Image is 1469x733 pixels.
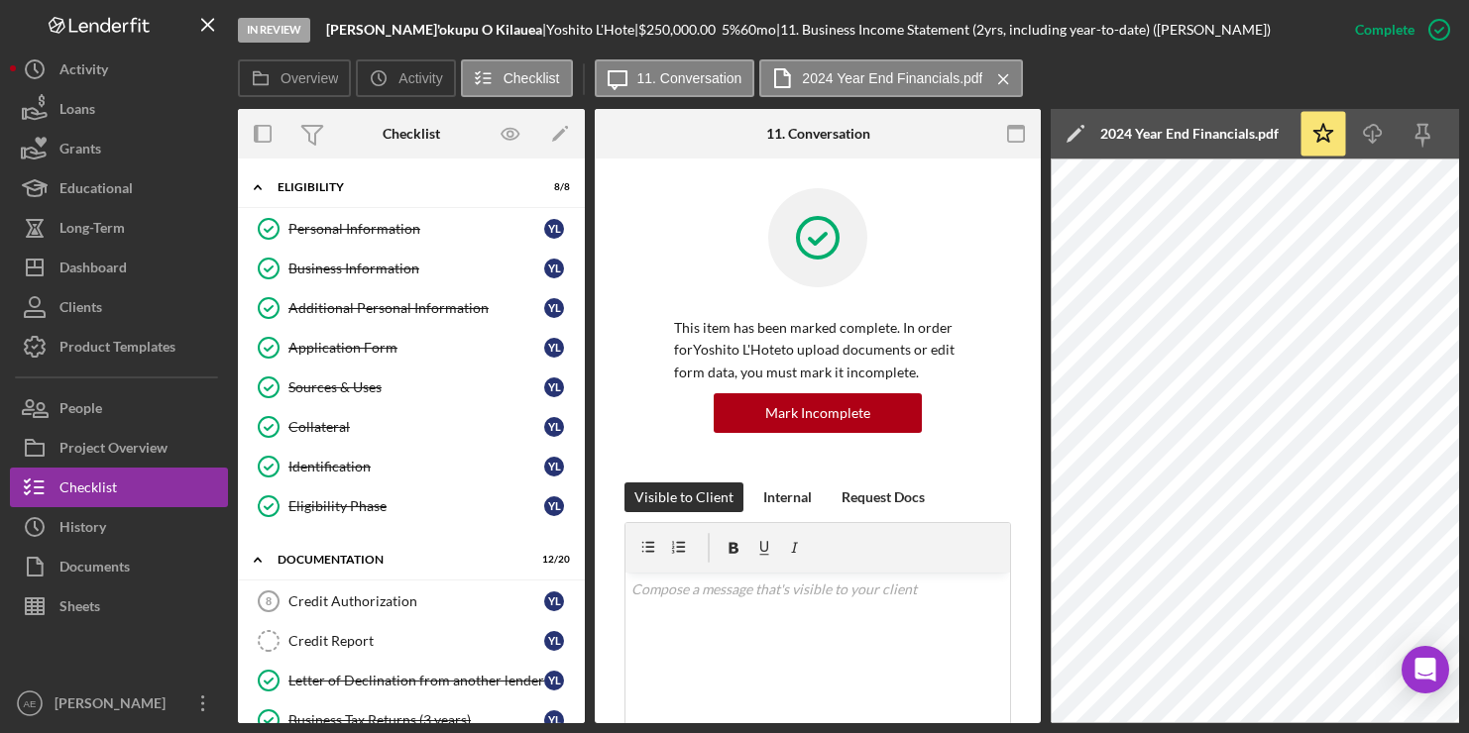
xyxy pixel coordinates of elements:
[544,496,564,516] div: Y L
[10,428,228,468] button: Project Overview
[59,50,108,94] div: Activity
[248,367,575,407] a: Sources & UsesYL
[832,482,935,512] button: Request Docs
[59,586,100,631] div: Sheets
[288,221,544,237] div: Personal Information
[740,22,776,38] div: 60 mo
[10,468,228,507] button: Checklist
[544,219,564,239] div: Y L
[534,554,570,566] div: 12 / 20
[10,388,228,428] button: People
[398,70,442,86] label: Activity
[765,393,870,433] div: Mark Incomplete
[544,671,564,690] div: Y L
[50,683,178,728] div: [PERSON_NAME]
[722,22,740,38] div: 5 %
[10,507,228,547] button: History
[248,447,575,486] a: IdentificationYL
[544,710,564,730] div: Y L
[248,661,575,700] a: Letter of Declination from another lenderYL
[59,89,95,134] div: Loans
[59,129,101,173] div: Grants
[288,498,544,514] div: Eligibility Phase
[10,89,228,129] button: Loans
[59,208,125,253] div: Long-Term
[248,581,575,621] a: 8Credit AuthorizationYL
[544,377,564,397] div: Y L
[24,698,37,709] text: AE
[544,417,564,437] div: Y L
[10,208,228,248] button: Long-Term
[288,459,544,474] div: Identification
[763,482,812,512] div: Internal
[10,683,228,723] button: AE[PERSON_NAME]
[1355,10,1414,50] div: Complete
[1402,646,1449,693] div: Open Intercom Messenger
[674,317,961,383] p: This item has been marked complete. In order for Yoshito L'Hote to upload documents or edit form ...
[544,631,564,651] div: Y L
[288,340,544,356] div: Application Form
[10,547,228,586] button: Documents
[634,482,734,512] div: Visible to Client
[842,482,925,512] div: Request Docs
[59,248,127,292] div: Dashboard
[10,50,228,89] button: Activity
[10,129,228,168] button: Grants
[288,593,544,609] div: Credit Authorization
[10,248,228,287] button: Dashboard
[10,287,228,327] button: Clients
[59,168,133,213] div: Educational
[59,547,130,591] div: Documents
[59,468,117,512] div: Checklist
[802,70,982,86] label: 2024 Year End Financials.pdf
[288,673,544,688] div: Letter of Declination from another lender
[248,621,575,661] a: Credit ReportYL
[288,300,544,316] div: Additional Personal Information
[546,22,638,38] div: Yoshito L'Hote |
[714,393,922,433] button: Mark Incomplete
[248,486,575,526] a: Eligibility PhaseYL
[59,287,102,332] div: Clients
[248,288,575,328] a: Additional Personal InformationYL
[59,388,102,433] div: People
[10,168,228,208] button: Educational
[356,59,455,97] button: Activity
[383,126,440,142] div: Checklist
[544,591,564,611] div: Y L
[326,22,546,38] div: |
[238,18,310,43] div: In Review
[288,633,544,649] div: Credit Report
[10,586,228,626] button: Sheets
[288,712,544,728] div: Business Tax Returns (3 years)
[281,70,338,86] label: Overview
[266,595,272,607] tspan: 8
[544,298,564,318] div: Y L
[10,327,228,366] button: Product Templates
[278,554,520,566] div: Documentation
[595,59,755,97] button: 11. Conversation
[637,70,742,86] label: 11. Conversation
[544,338,564,358] div: Y L
[534,181,570,193] div: 8 / 8
[248,328,575,367] a: Application FormYL
[638,22,722,38] div: $250,000.00
[326,21,542,38] b: [PERSON_NAME]'okupu O Kilauea
[288,379,544,395] div: Sources & Uses
[753,482,822,512] button: Internal
[504,70,560,86] label: Checklist
[624,482,743,512] button: Visible to Client
[238,59,351,97] button: Overview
